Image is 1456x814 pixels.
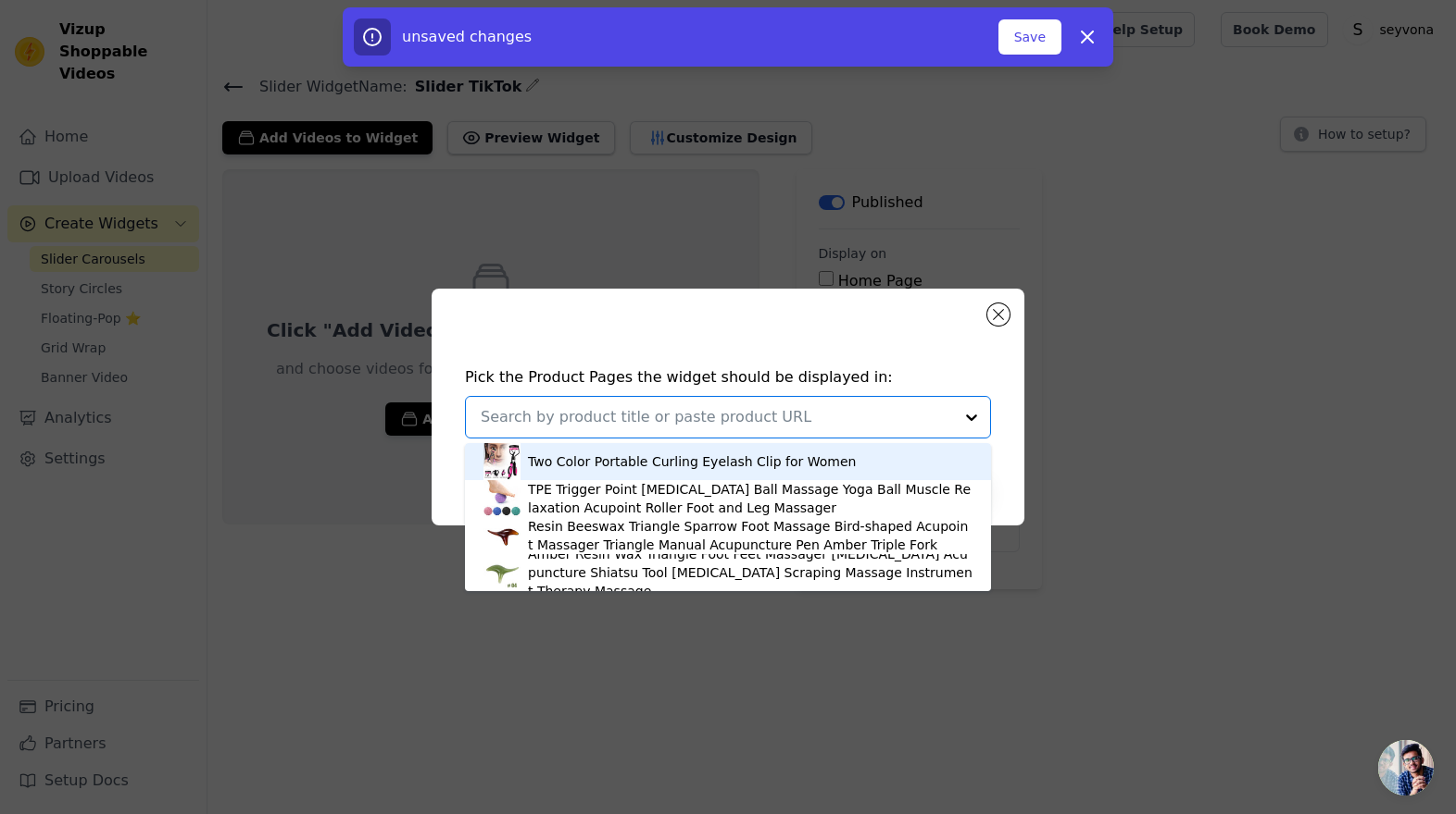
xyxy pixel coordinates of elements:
[528,452,856,471] div: Two Color Portable Curling Eyelash Clip for Women
[998,19,1061,55] button: Save
[528,545,973,600] div: Amber Resin Wax Triangle Foot Feet Massager [MEDICAL_DATA] Acupuncture Shiatsu Tool [MEDICAL_DATA...
[465,366,991,388] h4: Pick the Product Pages the widget should be displayed in:
[481,406,953,428] input: Search by product title or paste product URL
[483,517,521,554] img: product thumbnail
[402,28,532,45] span: unsaved changes
[987,303,1010,326] button: Close modal
[528,480,973,517] div: TPE Trigger Point [MEDICAL_DATA] Ball Massage Yoga Ball Muscle Relaxation Acupoint Roller Foot an...
[483,480,521,517] img: product thumbnail
[483,554,521,591] img: product thumbnail
[1378,740,1434,795] a: Open chat
[483,443,521,480] img: product thumbnail
[528,517,973,554] div: Resin Beeswax Triangle Sparrow Foot Massage Bird-shaped Acupoint Massager Triangle Manual Acupunc...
